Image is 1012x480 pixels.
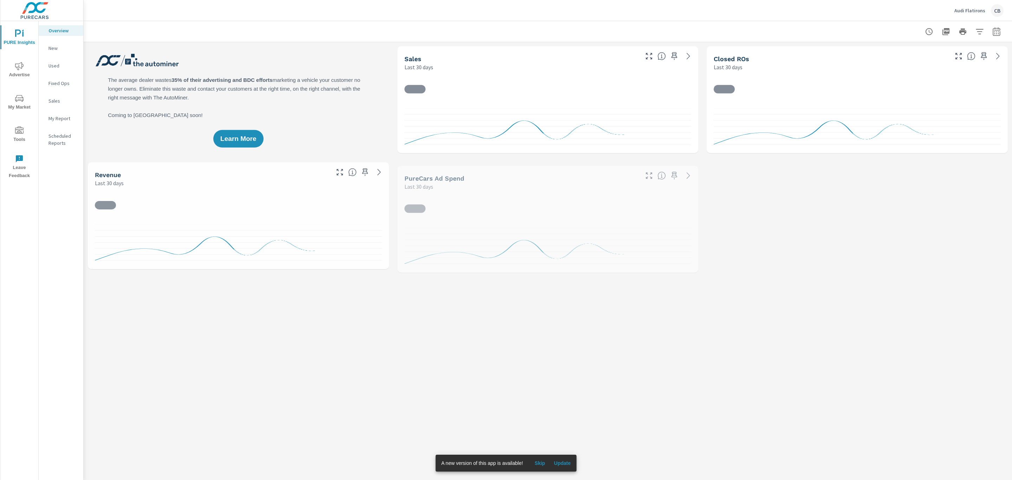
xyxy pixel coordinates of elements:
p: Last 30 days [404,182,433,191]
span: Total sales revenue over the selected date range. [Source: This data is sourced from the dealer’s... [348,168,357,176]
span: Save this to your personalized report [669,51,680,62]
span: A new version of this app is available! [441,460,523,466]
span: Tools [2,127,36,144]
p: Last 30 days [404,63,433,71]
p: Used [48,62,78,69]
button: Make Fullscreen [643,51,655,62]
button: Apply Filters [973,25,987,39]
span: Advertise [2,62,36,79]
h5: Closed ROs [714,55,749,63]
p: Last 30 days [95,179,124,187]
a: See more details in report [683,170,694,181]
a: See more details in report [374,167,385,178]
button: Make Fullscreen [953,51,964,62]
p: Scheduled Reports [48,132,78,147]
span: PURE Insights [2,30,36,47]
button: Learn More [213,130,263,148]
button: Print Report [956,25,970,39]
h5: Sales [404,55,421,63]
span: Update [554,460,571,466]
div: Fixed Ops [39,78,83,89]
a: See more details in report [992,51,1004,62]
button: Make Fullscreen [643,170,655,181]
span: My Market [2,94,36,111]
span: Total cost of media for all PureCars channels for the selected dealership group over the selected... [657,171,666,180]
div: New [39,43,83,53]
button: Select Date Range [990,25,1004,39]
p: New [48,45,78,52]
button: Update [551,458,573,469]
div: Sales [39,96,83,106]
button: "Export Report to PDF" [939,25,953,39]
span: Learn More [220,136,256,142]
div: My Report [39,113,83,124]
h5: Revenue [95,171,121,179]
span: Save this to your personalized report [978,51,990,62]
button: Make Fullscreen [334,167,345,178]
p: Overview [48,27,78,34]
span: Save this to your personalized report [669,170,680,181]
span: Save this to your personalized report [359,167,371,178]
div: Overview [39,25,83,36]
span: Number of Repair Orders Closed by the selected dealership group over the selected time range. [So... [967,52,975,60]
div: nav menu [0,21,38,183]
div: Used [39,60,83,71]
div: CB [991,4,1004,17]
span: Leave Feedback [2,155,36,180]
p: Last 30 days [714,63,742,71]
p: Fixed Ops [48,80,78,87]
div: Scheduled Reports [39,131,83,148]
span: Number of vehicles sold by the dealership over the selected date range. [Source: This data is sou... [657,52,666,60]
p: Sales [48,97,78,104]
p: My Report [48,115,78,122]
button: Skip [528,458,551,469]
p: Audi Flatirons [954,7,985,14]
h5: PureCars Ad Spend [404,175,464,182]
span: Skip [531,460,548,466]
a: See more details in report [683,51,694,62]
